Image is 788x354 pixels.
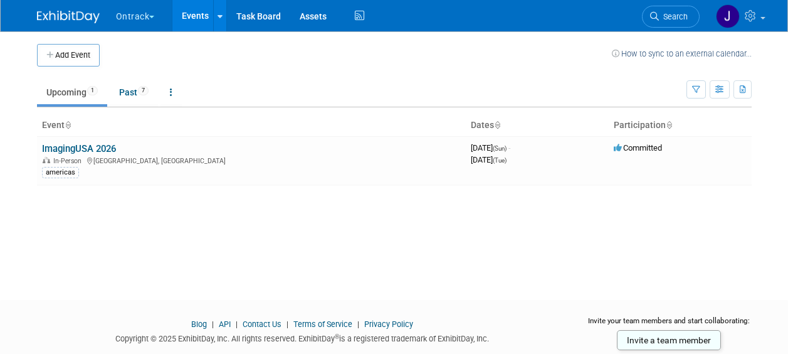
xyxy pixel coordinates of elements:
[612,49,752,58] a: How to sync to an external calendar...
[293,319,352,329] a: Terms of Service
[191,319,207,329] a: Blog
[466,115,609,136] th: Dates
[87,86,98,95] span: 1
[614,143,662,153] span: Committed
[666,120,672,130] a: Sort by Participation Type
[65,120,71,130] a: Sort by Event Name
[716,4,740,28] img: Jaclyn Lee
[37,80,107,104] a: Upcoming1
[37,115,466,136] th: Event
[243,319,281,329] a: Contact Us
[471,143,510,153] span: [DATE]
[617,330,721,350] a: Invite a team member
[493,157,507,164] span: (Tue)
[659,12,688,21] span: Search
[609,115,752,136] th: Participation
[53,157,85,165] span: In-Person
[37,11,100,23] img: ExhibitDay
[42,143,116,154] a: ImagingUSA 2026
[42,167,79,178] div: americas
[354,319,362,329] span: |
[43,157,50,163] img: In-Person Event
[335,333,339,340] sup: ®
[364,319,413,329] a: Privacy Policy
[508,143,510,153] span: -
[138,86,149,95] span: 7
[642,6,700,28] a: Search
[37,44,100,67] button: Add Event
[283,319,292,329] span: |
[493,145,507,152] span: (Sun)
[587,316,752,335] div: Invite your team members and start collaborating:
[233,319,241,329] span: |
[494,120,500,130] a: Sort by Start Date
[37,330,569,345] div: Copyright © 2025 ExhibitDay, Inc. All rights reserved. ExhibitDay is a registered trademark of Ex...
[42,155,461,165] div: [GEOGRAPHIC_DATA], [GEOGRAPHIC_DATA]
[219,319,231,329] a: API
[209,319,217,329] span: |
[471,155,507,164] span: [DATE]
[110,80,158,104] a: Past7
